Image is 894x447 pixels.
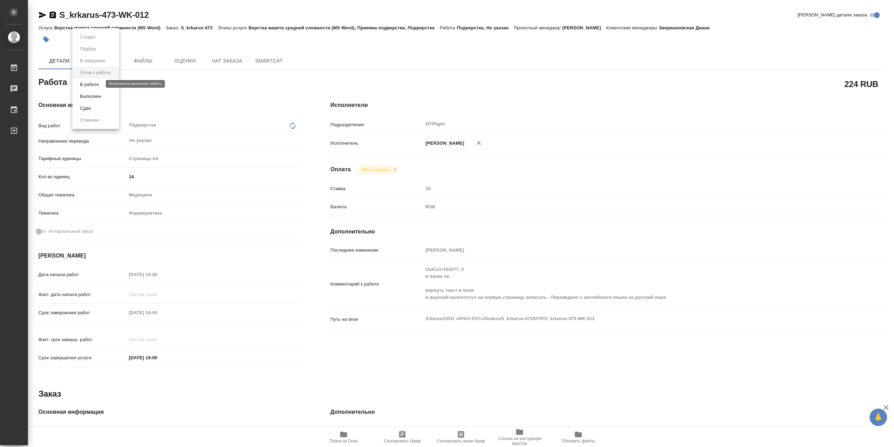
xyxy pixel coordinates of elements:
button: Отменен [78,116,101,124]
button: Выполнен [78,93,103,100]
button: Создан [78,33,97,41]
button: В ожидании [78,57,107,65]
button: Готов к работе [78,69,113,77]
button: В работе [78,81,101,88]
button: Сдан [78,104,93,112]
button: Подбор [78,45,98,53]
